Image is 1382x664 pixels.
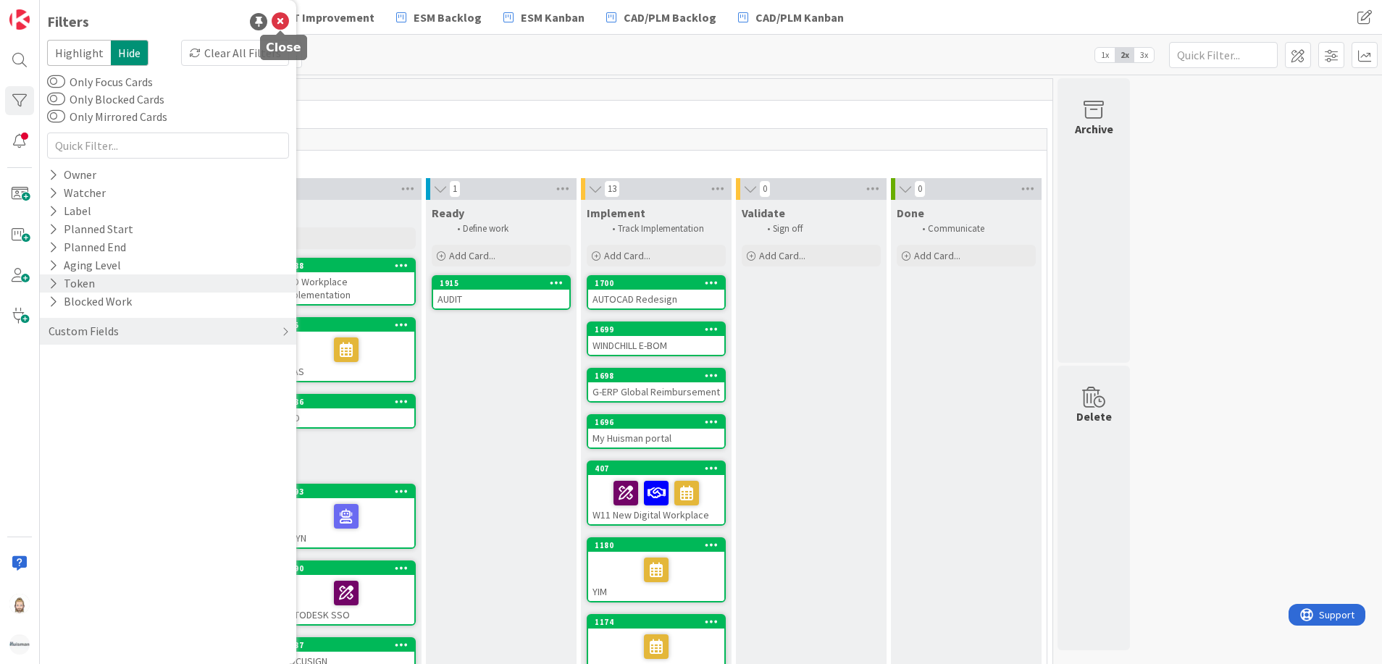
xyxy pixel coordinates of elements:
[47,238,127,256] div: Planned End
[47,11,89,33] div: Filters
[433,277,569,308] div: 1915AUDIT
[598,4,725,30] a: CAD/PLM Backlog
[759,223,879,235] li: Sign off
[495,4,593,30] a: ESM Kanban
[604,249,650,262] span: Add Card...
[128,154,1029,169] span: Projects
[595,417,724,427] div: 1696
[278,259,414,304] div: 1588AVD Workplace implementation
[588,323,724,355] div: 1699WINDCHILL E-BOM
[521,9,585,26] span: ESM Kanban
[238,4,383,30] a: HGL-IT Improvement
[278,575,414,624] div: AUTODESK SSO
[285,397,414,407] div: 1586
[278,395,414,408] div: 1586
[278,485,414,547] div: 1593TWYN
[1076,408,1112,425] div: Delete
[449,223,569,235] li: Define work
[47,166,98,184] div: Owner
[278,272,414,304] div: AVD Workplace implementation
[47,73,153,91] label: Only Focus Cards
[30,2,66,20] span: Support
[47,274,96,293] div: Token
[1095,48,1115,62] span: 1x
[759,249,805,262] span: Add Card...
[432,206,464,220] span: Ready
[755,9,844,26] span: CAD/PLM Kanban
[759,180,771,198] span: 0
[285,261,414,271] div: 1588
[433,290,569,308] div: AUDIT
[604,180,620,198] span: 13
[595,463,724,474] div: 407
[449,180,461,198] span: 1
[433,277,569,290] div: 1915
[897,206,924,220] span: Done
[47,108,167,125] label: Only Mirrored Cards
[595,540,724,550] div: 1180
[449,249,495,262] span: Add Card...
[285,563,414,573] div: 1590
[47,133,289,159] input: Quick Filter...
[47,91,164,108] label: Only Blocked Cards
[47,40,111,66] span: Highlight
[624,9,716,26] span: CAD/PLM Backlog
[588,462,724,475] div: 407
[278,319,414,381] div: 595AFAS
[278,259,414,272] div: 1588
[278,562,414,624] div: 1590AUTODESK SSO
[278,319,414,332] div: 595
[47,184,107,202] div: Watcher
[914,223,1034,235] li: Communicate
[595,278,724,288] div: 1700
[47,109,65,124] button: Only Mirrored Cards
[1075,120,1113,138] div: Archive
[604,223,724,235] li: Track Implementation
[1169,42,1278,68] input: Quick Filter...
[588,475,724,524] div: W11 New Digital Workplace
[414,9,482,26] span: ESM Backlog
[122,104,1034,119] span: Projects & Coordination
[266,41,301,54] h5: Close
[9,594,30,614] img: Rv
[264,9,374,26] span: HGL-IT Improvement
[588,382,724,401] div: G-ERP Global Reimbursement
[729,4,853,30] a: CAD/PLM Kanban
[1115,48,1134,62] span: 2x
[278,332,414,381] div: AFAS
[278,485,414,498] div: 1593
[914,249,960,262] span: Add Card...
[47,293,133,311] div: Blocked Work
[588,323,724,336] div: 1699
[47,75,65,89] button: Only Focus Cards
[588,416,724,447] div: 1696My Huisman portal
[285,640,414,650] div: 1587
[278,562,414,575] div: 1590
[588,336,724,355] div: WINDCHILL E-BOM
[278,639,414,652] div: 1587
[181,40,289,66] div: Clear All Filters
[440,278,569,288] div: 1915
[587,206,645,220] span: Implement
[9,9,30,30] img: Visit kanbanzone.com
[278,395,414,427] div: 1586ACD
[1134,48,1154,62] span: 3x
[588,462,724,524] div: 407W11 New Digital Workplace
[588,539,724,601] div: 1180YIM
[588,552,724,601] div: YIM
[595,371,724,381] div: 1698
[588,369,724,401] div: 1698G-ERP Global Reimbursement
[47,202,93,220] div: Label
[595,324,724,335] div: 1699
[588,290,724,308] div: AUTOCAD Redesign
[742,206,785,220] span: Validate
[588,369,724,382] div: 1698
[388,4,490,30] a: ESM Backlog
[111,40,148,66] span: Hide
[285,320,414,330] div: 595
[588,539,724,552] div: 1180
[47,322,120,340] div: Custom Fields
[914,180,926,198] span: 0
[595,617,724,627] div: 1174
[9,634,30,655] img: avatar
